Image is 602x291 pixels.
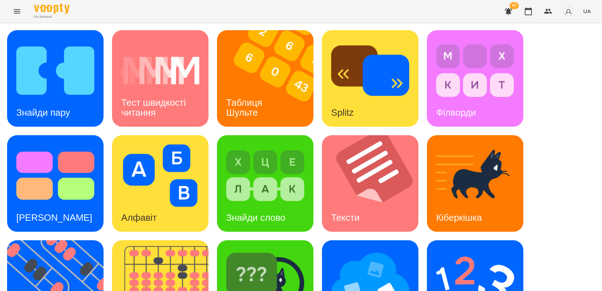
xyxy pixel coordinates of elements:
a: Знайди словоЗнайди слово [217,135,313,232]
span: For Business [34,15,69,19]
img: Кіберкішка [436,144,514,207]
a: SplitzSplitz [322,30,418,127]
img: Знайди слово [226,144,304,207]
h3: Знайди слово [226,212,285,223]
h3: [PERSON_NAME] [16,212,92,223]
h3: Знайди пару [16,107,70,118]
button: UA [580,5,593,18]
img: Тест Струпа [16,144,94,207]
a: ФілвордиФілворди [427,30,523,127]
a: Тест Струпа[PERSON_NAME] [7,135,104,232]
img: Тексти [322,135,427,232]
img: Знайди пару [16,39,94,102]
h3: Таблиця Шульте [226,97,265,117]
a: ТекстиТексти [322,135,418,232]
h3: Тексти [331,212,359,223]
img: Тест швидкості читання [121,39,199,102]
h3: Кіберкішка [436,212,482,223]
img: Алфавіт [121,144,199,207]
img: Таблиця Шульте [217,30,322,127]
img: Voopty Logo [34,4,69,14]
h3: Тест швидкості читання [121,97,188,117]
a: АлфавітАлфавіт [112,135,208,232]
h3: Splitz [331,107,354,118]
span: UA [583,7,591,15]
a: Тест швидкості читанняТест швидкості читання [112,30,208,127]
img: Філворди [436,39,514,102]
a: Знайди паруЗнайди пару [7,30,104,127]
a: КіберкішкаКіберкішка [427,135,523,232]
span: 47 [509,2,519,9]
h3: Алфавіт [121,212,157,223]
h3: Філворди [436,107,476,118]
img: avatar_s.png [563,6,573,16]
img: Splitz [331,39,409,102]
a: Таблиця ШультеТаблиця Шульте [217,30,313,127]
button: Menu [9,3,26,20]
